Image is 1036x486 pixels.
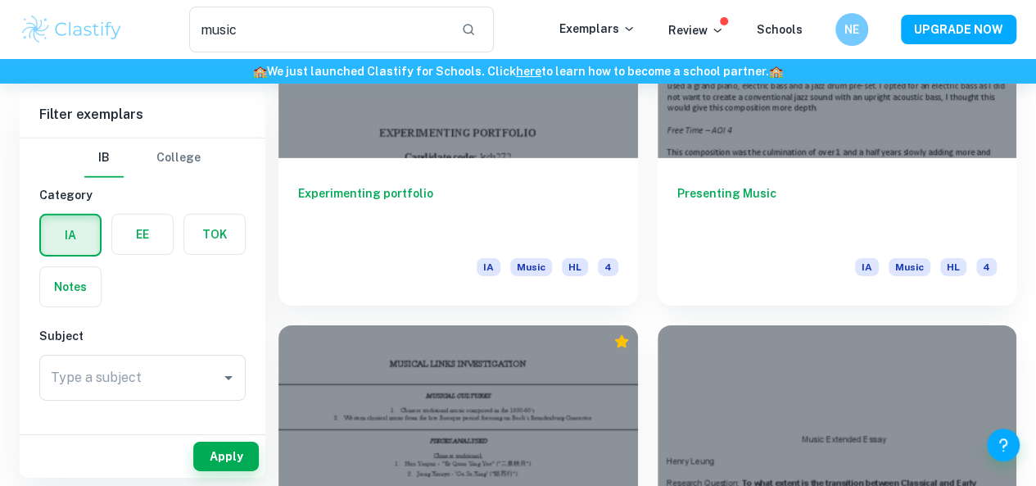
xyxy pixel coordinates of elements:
span: IA [855,258,879,276]
button: Notes [40,267,101,307]
h6: Presenting Music [677,184,998,238]
span: 🏫 [253,65,267,78]
p: Exemplars [559,20,636,38]
span: Music [510,258,552,276]
button: Help and Feedback [987,429,1020,461]
span: HL [562,258,588,276]
h6: Subject [39,327,246,345]
input: Search for any exemplars... [189,7,448,52]
p: Review [668,21,724,39]
span: 4 [976,258,997,276]
span: Music [889,258,930,276]
span: IA [477,258,500,276]
button: Open [217,366,240,389]
h6: Category [39,186,246,204]
h6: Experimenting portfolio [298,184,618,238]
img: Clastify logo [20,13,124,46]
h6: NE [843,20,862,39]
a: here [516,65,541,78]
span: HL [940,258,966,276]
button: UPGRADE NOW [901,15,1016,44]
button: NE [835,13,868,46]
a: Schools [757,23,803,36]
span: 🏫 [769,65,783,78]
h6: We just launched Clastify for Schools. Click to learn how to become a school partner. [3,62,1033,80]
button: EE [112,215,173,254]
button: TOK [184,215,245,254]
button: IB [84,139,124,178]
button: Apply [193,442,259,471]
button: College [156,139,201,178]
div: Premium [613,334,630,350]
button: IA [41,216,100,255]
h6: Filter exemplars [20,92,265,138]
span: 4 [598,258,618,276]
div: Filter type choice [84,139,201,178]
h6: Grade [39,427,246,445]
